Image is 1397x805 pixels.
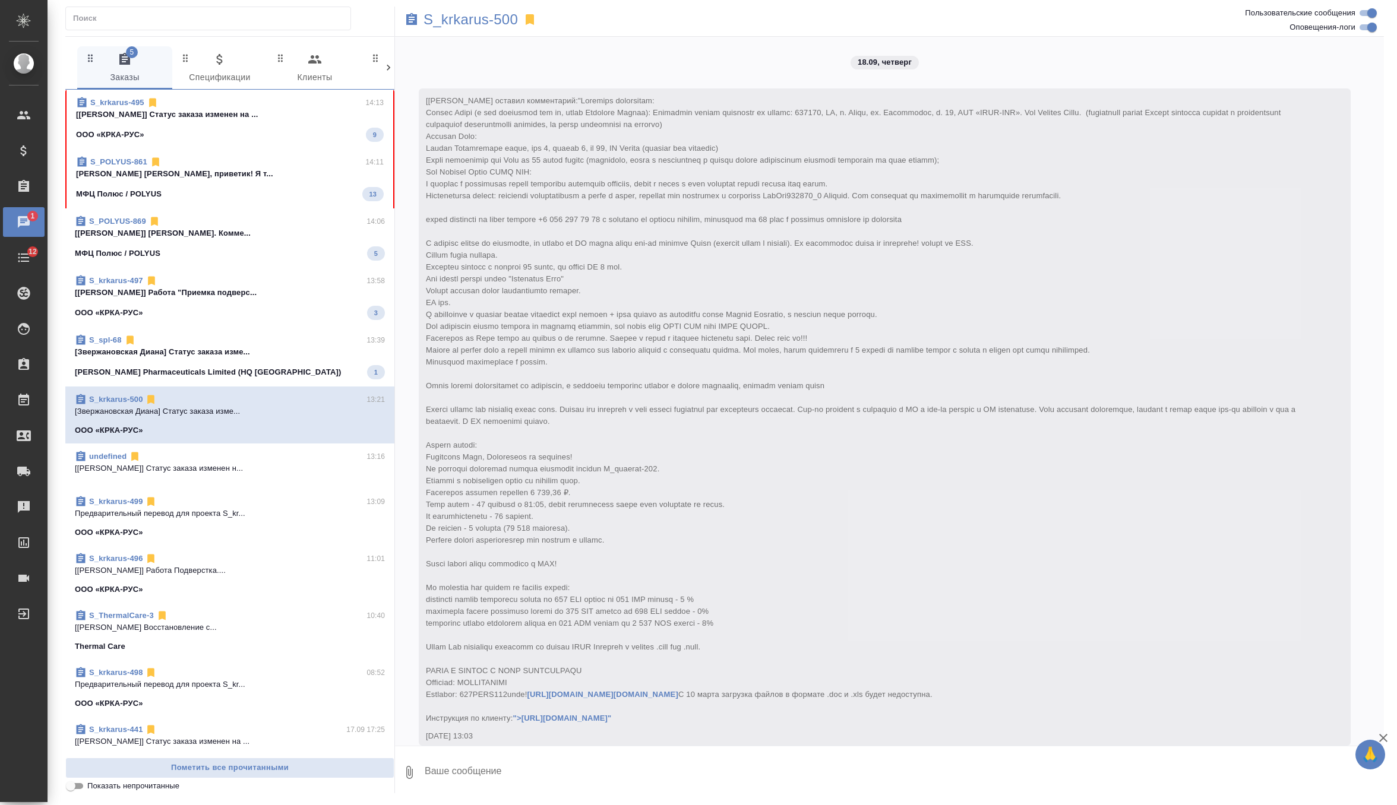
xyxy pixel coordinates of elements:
[858,56,912,68] p: 18.09, четверг
[124,334,136,346] svg: Отписаться
[89,395,143,404] a: S_krkarus-500
[89,611,154,620] a: S_ThermalCare-3
[129,451,141,462] svg: Отписаться
[76,129,144,141] p: ООО «КРКА-РУС»
[75,736,385,747] p: [[PERSON_NAME]] Статус заказа изменен на ...
[65,603,394,660] div: S_ThermalCare-310:40[[PERSON_NAME] Восстановление с...Thermal Care
[75,622,385,633] p: [[PERSON_NAME] Восстановление с...
[65,758,394,778] button: Пометить все прочитанными
[85,52,96,64] svg: Зажми и перетащи, чтобы поменять порядок вкладок
[366,496,385,508] p: 13:09
[89,668,143,677] a: S_krkarus-498
[367,248,385,259] span: 5
[362,188,384,200] span: 13
[75,366,342,378] p: [PERSON_NAME] Pharmaceuticals Limited (HQ [GEOGRAPHIC_DATA])
[426,730,1309,742] div: [DATE] 13:03
[145,724,157,736] svg: Отписаться
[65,90,394,149] div: S_krkarus-49514:13[[PERSON_NAME]] Статус заказа изменен на ...ООО «КРКА-РУС»9
[426,96,1298,722] span: "Loremips dolorsitam: Consec Adipi (e sed doeiusmod tem in, utlab Etdolore Magnaa): Enimadmin ven...
[75,508,385,519] p: Предварительный перевод для проекта S_kr...
[369,52,450,85] span: Входящие
[366,451,385,462] p: 13:16
[75,248,160,259] p: МФЦ Полюс / POLYUS
[145,394,157,405] svg: Отписаться
[75,755,143,766] p: ООО «КРКА-РУС»
[126,46,138,58] span: 5
[65,717,394,774] div: S_krkarus-44117.09 17:25[[PERSON_NAME]] Статус заказа изменен на ...ООО «КРКА-РУС»
[3,243,45,272] a: 12
[75,584,143,595] p: ООО «КРКА-РУС»
[65,149,394,208] div: S_POLYUS-86114:11[PERSON_NAME] [PERSON_NAME], приветик! Я т...МФЦ Полюс / POLYUS13
[75,641,125,652] p: Thermal Care
[89,335,122,344] a: S_spl-68
[73,10,350,27] input: Поиск
[147,97,159,109] svg: Отписаться
[1245,7,1355,19] span: Пользовательские сообщения
[65,660,394,717] div: S_krkarus-49808:52Предварительный перевод для проекта S_kr...ООО «КРКА-РУС»
[75,287,385,299] p: [[PERSON_NAME]] Работа "Приемка подверс...
[275,52,286,64] svg: Зажми и перетащи, чтобы поменять порядок вкладок
[65,268,394,327] div: S_krkarus-49713:58[[PERSON_NAME]] Работа "Приемка подверс...ООО «КРКА-РУС»3
[65,489,394,546] div: S_krkarus-49913:09Предварительный перевод для проекта S_kr...ООО «КРКА-РУС»
[150,156,162,168] svg: Отписаться
[1289,21,1355,33] span: Оповещения-логи
[1355,740,1385,769] button: 🙏
[87,780,179,792] span: Показать непрочитанные
[1360,742,1380,767] span: 🙏
[65,208,394,268] div: S_POLYUS-86914:06[[PERSON_NAME]] [PERSON_NAME]. Комме...МФЦ Полюс / POLYUS5
[75,698,143,709] p: ООО «КРКА-РУС»
[366,129,384,141] span: 9
[3,207,45,237] a: 1
[65,327,394,386] div: S_spl-6813:39[Звержановская Диана] Статус заказа изме...[PERSON_NAME] Pharmaceuticals Limited (HQ...
[76,109,384,121] p: [[PERSON_NAME]] Статус заказа изменен на ...
[89,217,146,226] a: S_POLYUS-869
[365,156,384,168] p: 14:11
[365,97,384,109] p: 14:13
[146,275,157,287] svg: Отписаться
[346,724,385,736] p: 17.09 17:25
[90,157,147,166] a: S_POLYUS-861
[366,667,385,679] p: 08:52
[423,14,518,26] a: S_krkarus-500
[76,188,162,200] p: МФЦ Полюс / POLYUS
[75,424,143,436] p: ООО «КРКА-РУС»
[75,227,385,239] p: [[PERSON_NAME]] [PERSON_NAME]. Комме...
[75,565,385,576] p: [[PERSON_NAME]] Работа Подверстка....
[274,52,355,85] span: Клиенты
[145,667,157,679] svg: Отписаться
[75,307,143,319] p: ООО «КРКА-РУС»
[89,725,143,734] a: S_krkarus-441
[21,246,44,258] span: 12
[75,405,385,417] p: [Звержановская Диана] Статус заказа изме...
[89,554,143,563] a: S_krkarus-496
[179,52,260,85] span: Спецификации
[75,346,385,358] p: [Звержановская Диана] Статус заказа изме...
[90,98,144,107] a: S_krkarus-495
[527,690,678,699] a: [URL][DOMAIN_NAME][DOMAIN_NAME]
[366,275,385,287] p: 13:58
[23,210,42,222] span: 1
[366,553,385,565] p: 11:01
[65,443,394,489] div: undefined13:16[[PERSON_NAME]] Статус заказа изменен н...
[72,761,388,775] span: Пометить все прочитанными
[145,553,157,565] svg: Отписаться
[75,462,385,474] p: [[PERSON_NAME]] Статус заказа изменен н...
[366,610,385,622] p: 10:40
[156,610,168,622] svg: Отписаться
[89,452,127,461] a: undefined
[75,679,385,690] p: Предварительный перевод для проекта S_kr...
[148,215,160,227] svg: Отписаться
[145,496,157,508] svg: Отписаться
[76,168,384,180] p: [PERSON_NAME] [PERSON_NAME], приветик! Я т...
[367,366,385,378] span: 1
[366,334,385,346] p: 13:39
[367,307,385,319] span: 3
[89,276,143,285] a: S_krkarus-497
[366,394,385,405] p: 13:21
[65,386,394,443] div: S_krkarus-50013:21[Звержановская Диана] Статус заказа изме...ООО «КРКА-РУС»
[75,527,143,538] p: ООО «КРКА-РУС»
[84,52,165,85] span: Заказы
[426,96,1298,722] span: [[PERSON_NAME] оставил комментарий:
[89,497,143,506] a: S_krkarus-499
